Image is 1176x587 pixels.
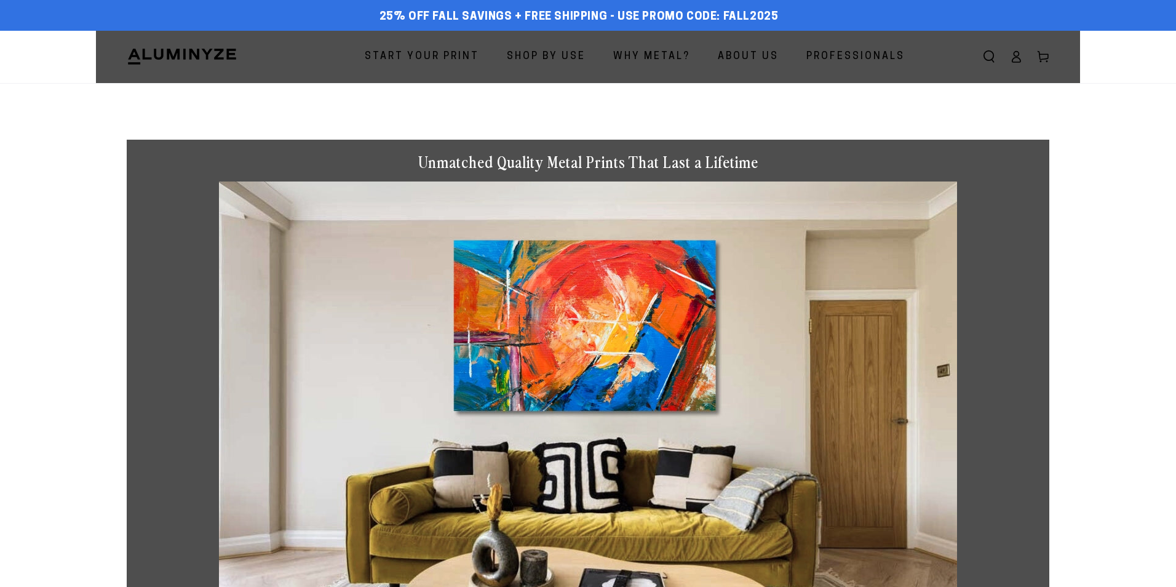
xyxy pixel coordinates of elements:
img: Aluminyze [127,47,237,66]
a: Professionals [797,41,914,73]
h1: Unmatched Quality Metal Prints That Last a Lifetime [219,152,957,172]
summary: Search our site [975,43,1003,70]
h1: Metal Prints [127,83,1049,115]
span: 25% off FALL Savings + Free Shipping - Use Promo Code: FALL2025 [379,10,779,24]
span: Professionals [806,48,905,66]
span: Shop By Use [507,48,586,66]
a: Shop By Use [498,41,595,73]
span: Why Metal? [613,48,690,66]
a: About Us [709,41,788,73]
a: Start Your Print [356,41,488,73]
span: About Us [718,48,779,66]
span: Start Your Print [365,48,479,66]
a: Why Metal? [604,41,699,73]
